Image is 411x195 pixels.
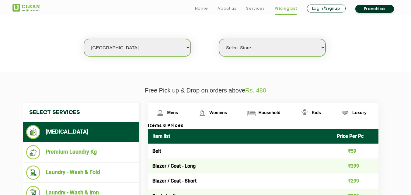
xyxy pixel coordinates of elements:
span: Rs. 480 [245,87,266,94]
h4: Select Services [23,103,139,122]
li: [MEDICAL_DATA] [26,125,136,139]
img: Womens [197,108,207,118]
th: Price Per Pc [332,129,378,144]
span: Kids [312,110,321,115]
img: UClean Laundry and Dry Cleaning [12,4,40,12]
img: Mens [155,108,165,118]
span: Mens [167,110,178,115]
img: Premium Laundry Kg [26,145,40,159]
li: Premium Laundry Kg [26,145,136,159]
a: About us [218,5,236,12]
li: Laundry - Wash & Fold [26,165,136,180]
a: Home [195,5,208,12]
td: ₹299 [332,173,378,188]
img: Laundry - Wash & Fold [26,165,40,180]
span: Luxury [352,110,367,115]
td: ₹59 [332,144,378,158]
th: Item list [148,129,333,144]
td: Blazer / Coat - Long [148,158,333,173]
img: Luxury [340,108,350,118]
td: Belt [148,144,333,158]
a: Pricing List [275,5,297,12]
a: Login/Signup [307,5,346,12]
td: ₹399 [332,158,378,173]
img: Household [246,108,256,118]
img: Kids [299,108,310,118]
img: Dry Cleaning [26,125,40,139]
a: Franchise [355,5,394,13]
td: Blazer / Coat - Short [148,173,333,188]
span: Womens [209,110,227,115]
a: Services [246,5,265,12]
h3: Items & Prices [148,123,378,129]
span: Household [258,110,280,115]
p: Free Pick up & Drop on orders above [12,87,399,94]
